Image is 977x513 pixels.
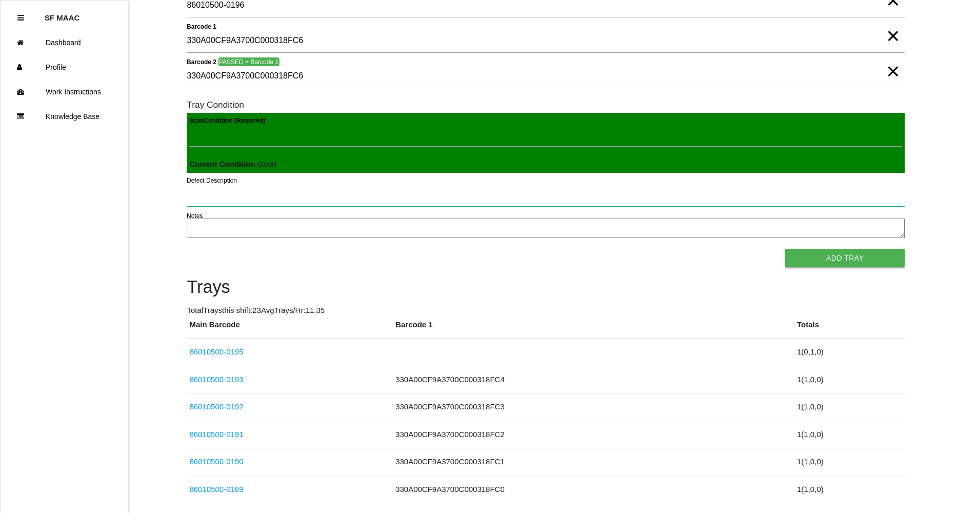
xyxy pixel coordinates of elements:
td: 330A00CF9A3700C000318FC3 [393,393,794,421]
td: 1 ( 0 , 1 , 0 ) [794,339,905,366]
a: 86010500-0190 [189,457,243,466]
td: 330A00CF9A3700C000318FC0 [393,476,794,503]
b: Barcode 1 [187,23,216,30]
b: Current Condition [189,160,255,168]
a: Work Instructions [1,80,128,104]
th: Main Barcode [187,319,393,339]
div: Close [17,6,24,30]
a: 86010500-0189 [189,485,243,494]
a: 86010500-0192 [189,402,243,411]
span: Clear Input [886,15,900,36]
th: Totals [794,319,905,339]
h6: Tray Condition [187,100,905,110]
th: Barcode 1 [393,319,794,339]
td: 1 ( 1 , 0 , 0 ) [794,448,905,476]
td: 330A00CF9A3700C000318FC2 [393,421,794,448]
a: 86010500-0193 [189,375,243,384]
b: Scan Condition (Required) [189,117,265,124]
p: Total Trays this shift: 23 Avg Trays /Hr: 11.35 [187,305,905,317]
span: Clear Input [886,51,900,71]
td: 1 ( 1 , 0 , 0 ) [794,421,905,448]
td: 330A00CF9A3700C000318FC4 [393,366,794,393]
a: Profile [1,55,128,80]
h4: Trays [187,278,905,297]
td: 1 ( 1 , 0 , 0 ) [794,366,905,393]
a: Dashboard [1,30,128,55]
td: 1 ( 1 , 0 , 0 ) [794,476,905,503]
span: : Good [189,160,276,168]
a: 86010500-0195 [189,347,243,356]
p: SF MAAC [45,6,79,22]
td: 1 ( 1 , 0 , 0 ) [794,393,905,421]
a: 86010500-0191 [189,430,243,439]
td: 330A00CF9A3700C000318FC1 [393,448,794,476]
a: Knowledge Base [1,104,128,129]
label: Defect Description [187,176,237,185]
span: PASSED = Barcode 1 [218,57,280,66]
button: Add Tray [785,249,905,267]
b: Barcode 2 [187,58,216,65]
label: Notes [187,211,203,221]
